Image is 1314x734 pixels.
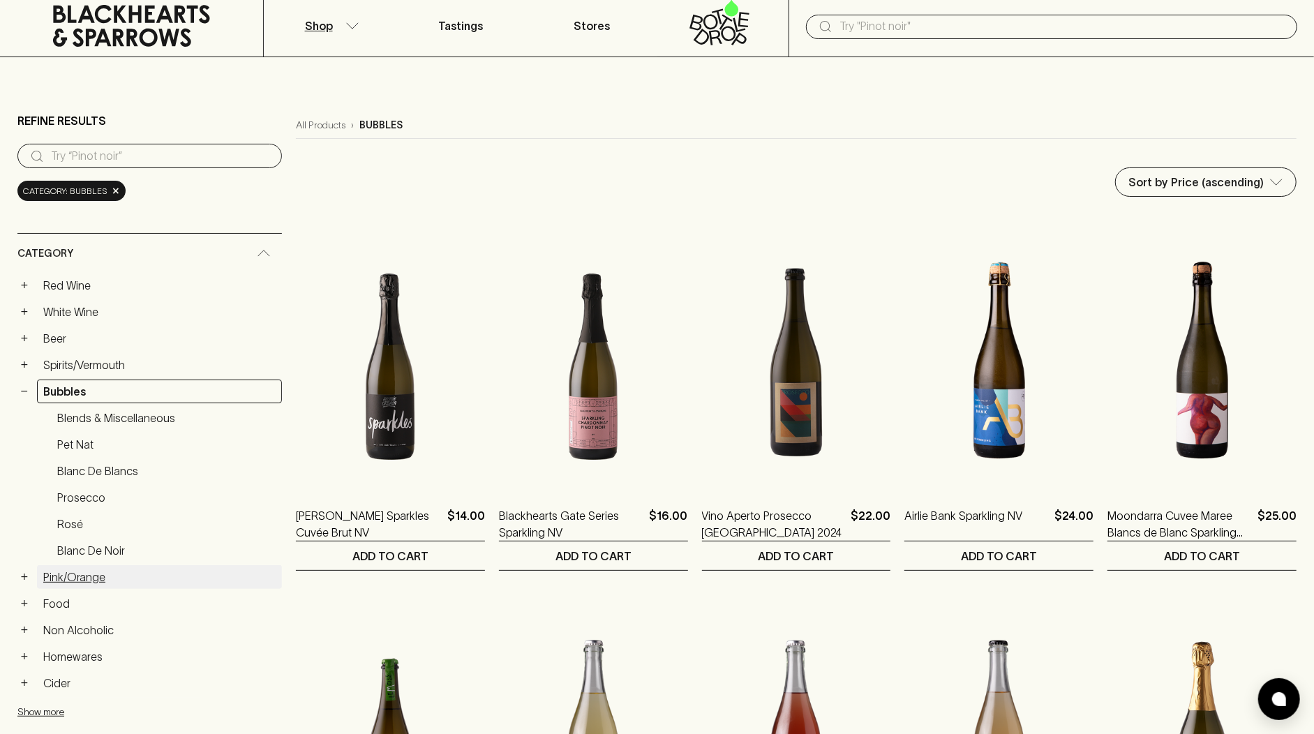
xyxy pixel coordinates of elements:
[499,541,688,570] button: ADD TO CART
[51,539,282,562] a: Blanc de Noir
[17,650,31,664] button: +
[51,512,282,536] a: Rosé
[37,565,282,589] a: Pink/Orange
[51,486,282,509] a: Prosecco
[17,112,106,129] p: Refine Results
[112,183,120,198] span: ×
[296,507,442,541] a: [PERSON_NAME] Sparkles Cuvée Brut NV
[499,242,688,486] img: Blackhearts Gate Series Sparkling NV
[499,507,644,541] a: Blackhearts Gate Series Sparkling NV
[438,17,483,34] p: Tastings
[17,234,282,274] div: Category
[17,305,31,319] button: +
[37,645,282,668] a: Homewares
[702,507,846,541] a: Vino Aperto Prosecco [GEOGRAPHIC_DATA] 2024
[447,507,485,541] p: $14.00
[1116,168,1296,196] div: Sort by Price (ascending)
[851,507,890,541] p: $22.00
[17,698,200,726] button: Show more
[17,597,31,611] button: +
[37,300,282,324] a: White Wine
[37,353,282,377] a: Spirits/Vermouth
[17,245,73,262] span: Category
[17,676,31,690] button: +
[37,274,282,297] a: Red Wine
[839,15,1286,38] input: Try "Pinot noir"
[17,570,31,584] button: +
[37,671,282,695] a: Cider
[17,358,31,372] button: +
[961,548,1037,564] p: ADD TO CART
[296,242,485,486] img: Georgie Orbach Sparkles Cuvée Brut NV
[351,118,354,133] p: ›
[1054,507,1093,541] p: $24.00
[1107,242,1297,486] img: Moondarra Cuvee Maree Blancs de Blanc Sparkling NV
[904,541,1093,570] button: ADD TO CART
[352,548,428,564] p: ADD TO CART
[51,145,271,167] input: Try “Pinot noir”
[650,507,688,541] p: $16.00
[17,623,31,637] button: +
[702,541,891,570] button: ADD TO CART
[758,548,834,564] p: ADD TO CART
[17,384,31,398] button: −
[1164,548,1240,564] p: ADD TO CART
[37,327,282,350] a: Beer
[359,118,403,133] p: bubbles
[51,459,282,483] a: Blanc de Blancs
[702,242,891,486] img: Vino Aperto Prosecco King Valley 2024
[37,592,282,615] a: Food
[1128,174,1264,190] p: Sort by Price (ascending)
[17,278,31,292] button: +
[1257,507,1297,541] p: $25.00
[1107,507,1252,541] a: Moondarra Cuvee Maree Blancs de Blanc Sparkling NV
[37,380,282,403] a: Bubbles
[1272,692,1286,706] img: bubble-icon
[37,618,282,642] a: Non Alcoholic
[1107,541,1297,570] button: ADD TO CART
[51,406,282,430] a: Blends & Miscellaneous
[904,242,1093,486] img: Airlie Bank Sparkling NV
[555,548,632,564] p: ADD TO CART
[23,184,107,198] span: Category: bubbles
[574,17,610,34] p: Stores
[17,331,31,345] button: +
[51,433,282,456] a: Pet Nat
[296,118,345,133] a: All Products
[296,541,485,570] button: ADD TO CART
[305,17,333,34] p: Shop
[904,507,1022,541] a: Airlie Bank Sparkling NV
